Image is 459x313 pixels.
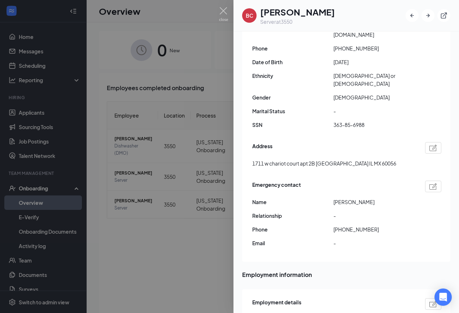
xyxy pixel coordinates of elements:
span: Email [252,239,333,247]
svg: ArrowRight [424,12,432,19]
span: Address [252,142,272,154]
span: Ethnicity [252,72,333,80]
span: Gender [252,93,333,101]
svg: ArrowLeftNew [408,12,416,19]
span: Phone [252,225,333,233]
span: Emergency contact [252,181,301,192]
span: Employment details [252,298,301,310]
span: SSN [252,121,333,129]
span: Date of Birth [252,58,333,66]
span: - [333,239,415,247]
span: [PHONE_NUMBER] [333,44,415,52]
div: Server at 3550 [260,18,335,25]
span: 363-85-6988 [333,121,415,129]
span: Phone [252,44,333,52]
div: BC [246,12,253,19]
span: [PERSON_NAME] [333,198,415,206]
span: [PHONE_NUMBER] [333,225,415,233]
button: ArrowLeftNew [406,9,419,22]
button: ExternalLink [437,9,450,22]
span: Marital Status [252,107,333,115]
span: Name [252,198,333,206]
svg: ExternalLink [440,12,447,19]
span: Employment information [242,270,450,279]
h1: [PERSON_NAME] [260,6,335,18]
span: - [333,107,415,115]
span: 1711 w chariot court apt 2B [GEOGRAPHIC_DATA] IL MX 60056 [252,159,396,167]
span: [DEMOGRAPHIC_DATA] [333,93,415,101]
span: [DATE] [333,58,415,66]
span: Relationship [252,212,333,220]
span: [DEMOGRAPHIC_DATA] or [DEMOGRAPHIC_DATA] [333,72,415,88]
span: - [333,212,415,220]
div: Open Intercom Messenger [434,288,452,306]
button: ArrowRight [421,9,434,22]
